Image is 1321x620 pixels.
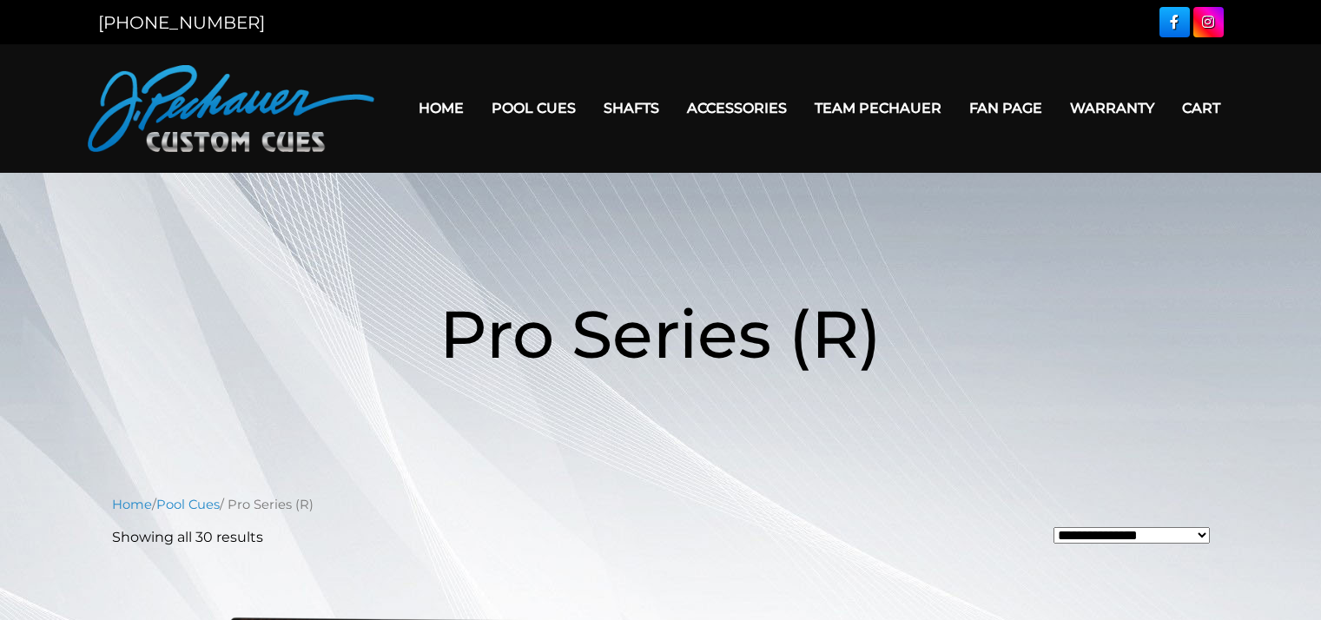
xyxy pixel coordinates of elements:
[405,86,478,130] a: Home
[98,12,265,33] a: [PHONE_NUMBER]
[1053,527,1210,544] select: Shop order
[478,86,590,130] a: Pool Cues
[590,86,673,130] a: Shafts
[801,86,955,130] a: Team Pechauer
[955,86,1056,130] a: Fan Page
[88,65,374,152] img: Pechauer Custom Cues
[156,497,220,512] a: Pool Cues
[1056,86,1168,130] a: Warranty
[112,495,1210,514] nav: Breadcrumb
[1168,86,1234,130] a: Cart
[112,497,152,512] a: Home
[673,86,801,130] a: Accessories
[112,527,263,548] p: Showing all 30 results
[439,294,882,374] span: Pro Series (R)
